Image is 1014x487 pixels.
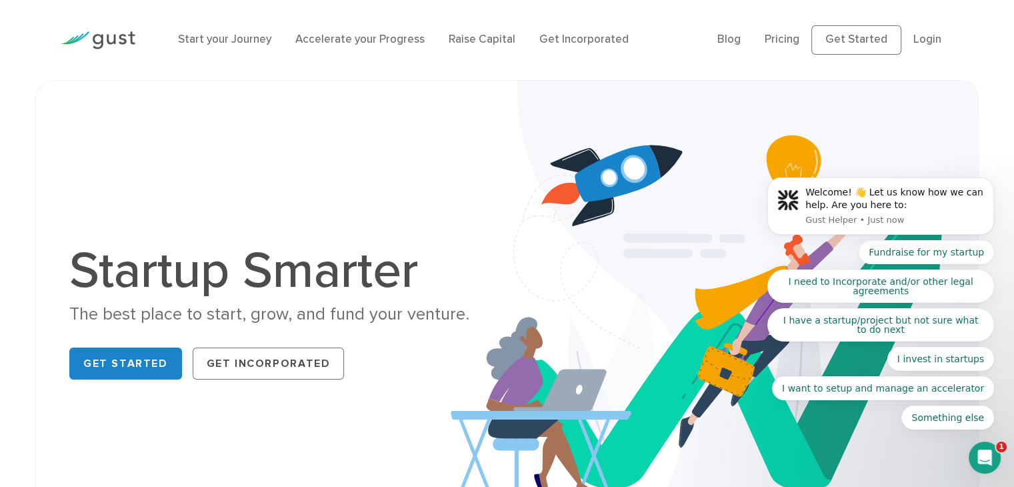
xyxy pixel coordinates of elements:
[69,348,182,380] a: Get Started
[449,33,515,46] a: Raise Capital
[61,31,135,49] img: Gust Logo
[996,442,1007,452] span: 1
[295,33,425,46] a: Accelerate your Progress
[539,33,629,46] a: Get Incorporated
[193,348,345,380] a: Get Incorporated
[178,33,271,46] a: Start your Journey
[969,442,1001,474] iframe: Intercom live chat
[69,303,497,326] div: The best place to start, grow, and fund your venture.
[69,246,497,296] h1: Startup Smarter
[717,33,741,46] a: Blog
